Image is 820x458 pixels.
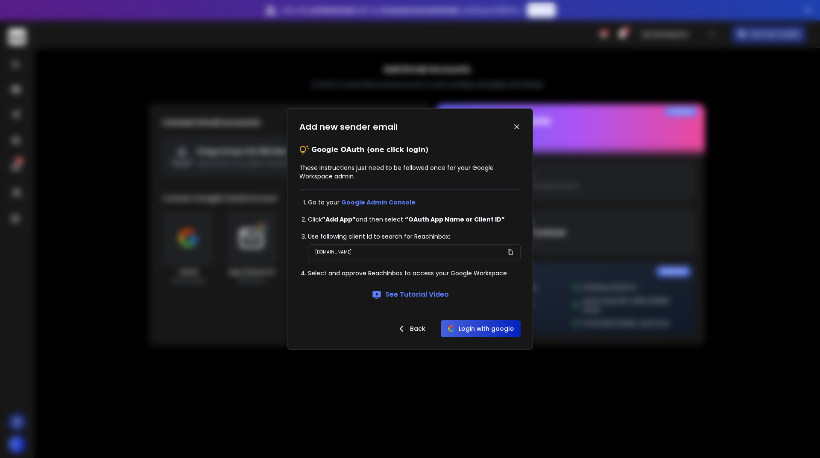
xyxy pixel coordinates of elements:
p: Google OAuth (one click login) [311,145,428,155]
li: Go to your [308,198,521,207]
strong: ”Add App” [322,215,356,224]
button: Back [389,320,432,337]
p: [DOMAIN_NAME] [315,248,351,257]
a: Google Admin Console [341,198,416,207]
a: See Tutorial Video [372,289,449,300]
li: Select and approve ReachInbox to access your Google Workspace [308,269,521,277]
h1: Add new sender email [299,121,398,133]
p: These instructions just need to be followed once for your Google Workspace admin. [299,163,521,181]
button: Login with google [441,320,521,337]
strong: “OAuth App Name or Client ID” [405,215,505,224]
img: tips [299,145,310,155]
li: Use following client Id to search for ReachInbox: [308,232,521,241]
li: Click and then select [308,215,521,224]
